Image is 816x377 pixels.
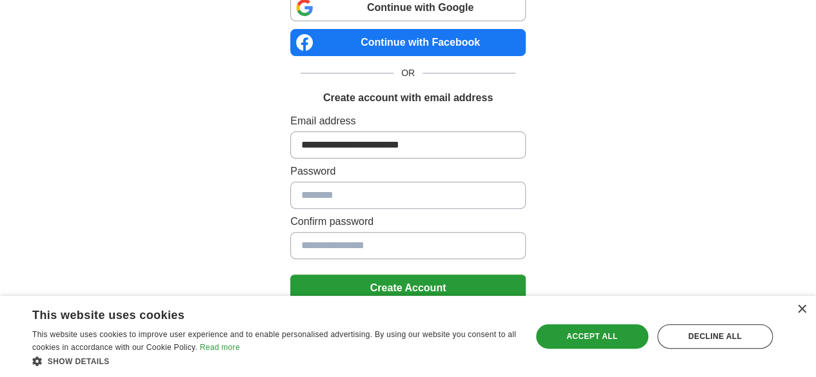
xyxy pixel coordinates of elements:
[290,275,526,302] button: Create Account
[290,113,526,129] label: Email address
[290,214,526,229] label: Confirm password
[290,29,526,56] a: Continue with Facebook
[657,324,773,349] div: Decline all
[323,90,493,106] h1: Create account with email address
[797,305,806,314] div: Close
[32,354,517,367] div: Show details
[48,357,110,366] span: Show details
[32,304,484,323] div: This website uses cookies
[200,343,240,352] a: Read more, opens a new window
[536,324,648,349] div: Accept all
[290,164,526,179] label: Password
[393,66,423,80] span: OR
[32,330,516,352] span: This website uses cookies to improve user experience and to enable personalised advertising. By u...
